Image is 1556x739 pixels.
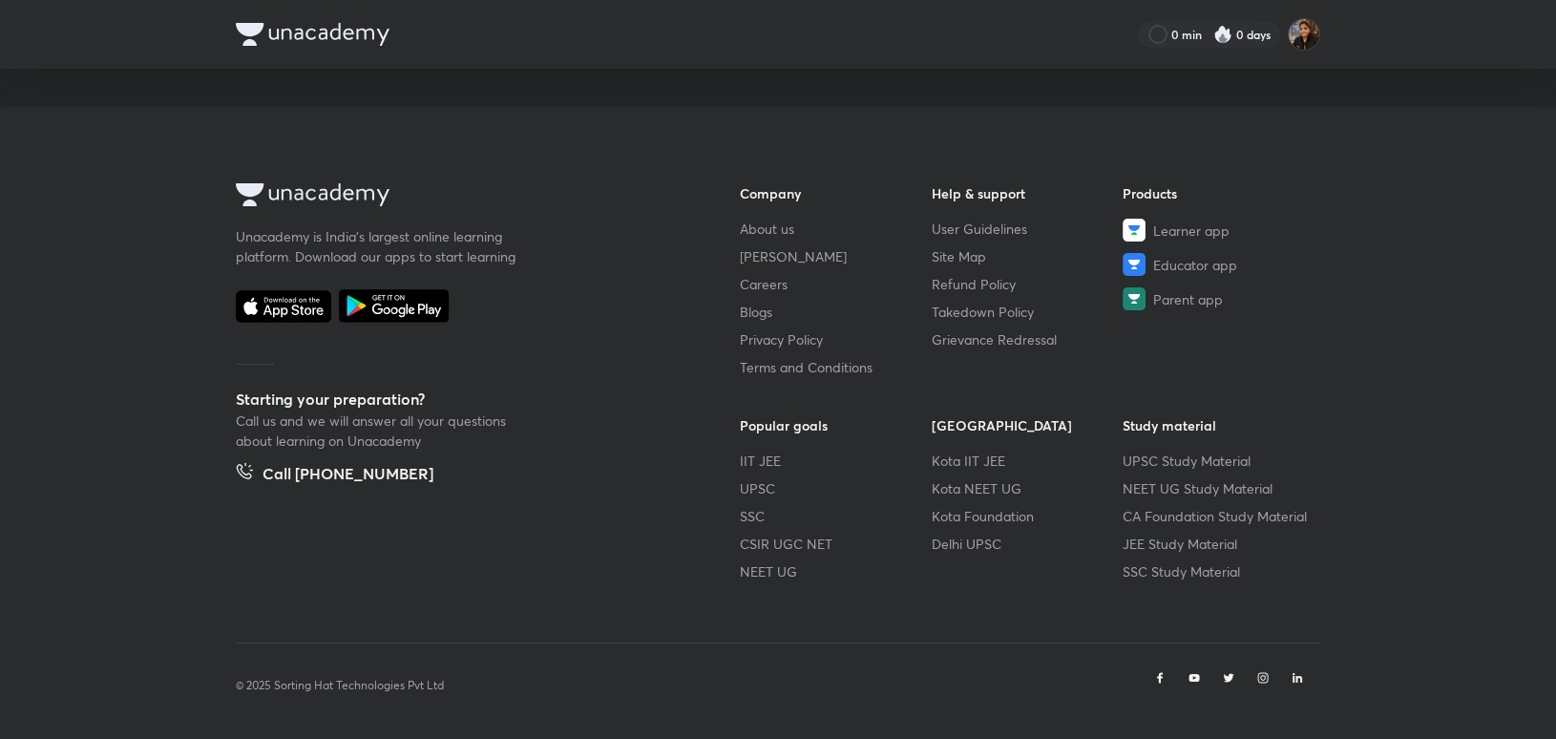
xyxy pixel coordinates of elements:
[740,506,932,526] a: SSC
[932,246,1124,266] a: Site Map
[1153,221,1230,241] span: Learner app
[932,302,1124,322] a: Takedown Policy
[1213,25,1232,44] img: streak
[740,329,932,349] a: Privacy Policy
[236,23,389,46] img: Company Logo
[236,411,522,451] p: Call us and we will answer all your questions about learning on Unacademy
[1123,253,1146,276] img: Educator app
[740,561,932,581] a: NEET UG
[1123,415,1314,435] h6: Study material
[1123,219,1314,242] a: Learner app
[932,219,1124,239] a: User Guidelines
[1123,287,1314,310] a: Parent app
[932,478,1124,498] a: Kota NEET UG
[1123,183,1314,203] h6: Products
[236,226,522,266] p: Unacademy is India’s largest online learning platform. Download our apps to start learning
[1153,289,1223,309] span: Parent app
[1153,255,1237,275] span: Educator app
[1123,451,1314,471] a: UPSC Study Material
[1123,253,1314,276] a: Educator app
[1123,506,1314,526] a: CA Foundation Study Material
[740,478,932,498] a: UPSC
[740,219,932,239] a: About us
[236,183,389,206] img: Company Logo
[740,246,932,266] a: [PERSON_NAME]
[932,329,1124,349] a: Grievance Redressal
[236,183,679,211] a: Company Logo
[1123,287,1146,310] img: Parent app
[740,302,932,322] a: Blogs
[263,462,433,489] h5: Call [PHONE_NUMBER]
[740,534,932,554] a: CSIR UGC NET
[932,534,1124,554] a: Delhi UPSC
[932,183,1124,203] h6: Help & support
[1288,18,1320,51] img: Varsha Parashar
[236,462,433,489] a: Call [PHONE_NUMBER]
[236,677,444,694] p: © 2025 Sorting Hat Technologies Pvt Ltd
[932,451,1124,471] a: Kota IIT JEE
[740,274,788,294] span: Careers
[932,274,1124,294] a: Refund Policy
[1123,534,1314,554] a: JEE Study Material
[1123,561,1314,581] a: SSC Study Material
[740,415,932,435] h6: Popular goals
[740,451,932,471] a: IIT JEE
[740,357,932,377] a: Terms and Conditions
[932,415,1124,435] h6: [GEOGRAPHIC_DATA]
[1123,219,1146,242] img: Learner app
[236,388,679,411] h5: Starting your preparation?
[740,274,932,294] a: Careers
[740,183,932,203] h6: Company
[1123,478,1314,498] a: NEET UG Study Material
[932,506,1124,526] a: Kota Foundation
